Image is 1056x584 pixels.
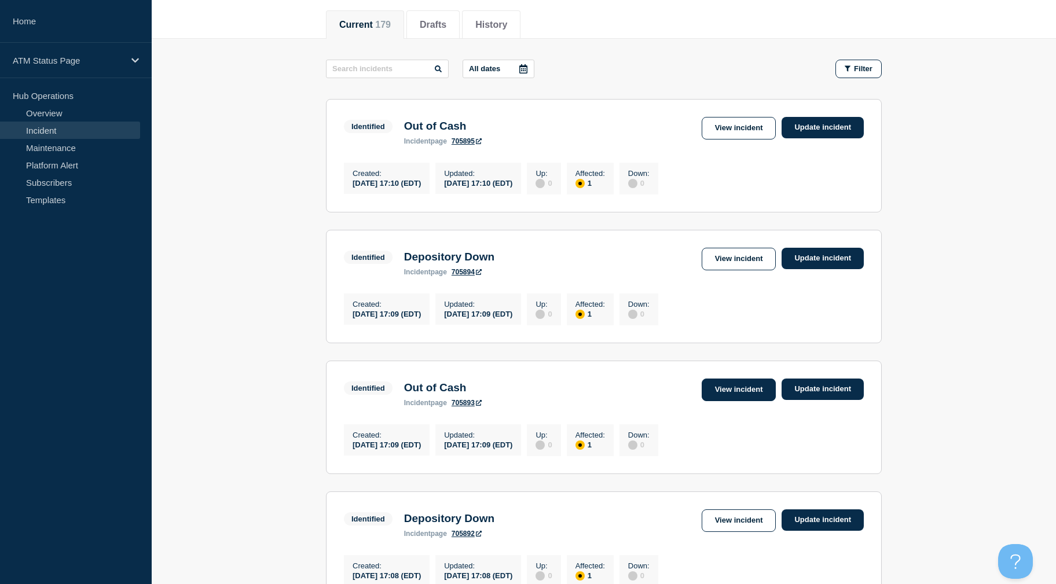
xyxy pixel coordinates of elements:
[536,300,552,308] p: Up :
[575,440,585,450] div: affected
[404,268,431,276] span: incident
[702,248,776,270] a: View incident
[444,300,512,308] p: Updated :
[575,310,585,319] div: affected
[353,308,421,318] div: [DATE] 17:09 (EDT)
[404,530,447,538] p: page
[353,439,421,449] div: [DATE] 17:09 (EDT)
[702,379,776,401] a: View incident
[575,169,605,178] p: Affected :
[444,570,512,580] div: [DATE] 17:08 (EDT)
[444,439,512,449] div: [DATE] 17:09 (EDT)
[998,544,1033,579] iframe: Help Scout Beacon - Open
[344,251,393,264] span: Identified
[375,20,391,30] span: 179
[452,137,482,145] a: 705895
[835,60,882,78] button: Filter
[353,561,421,570] p: Created :
[575,308,605,319] div: 1
[536,561,552,570] p: Up :
[702,509,776,532] a: View incident
[575,431,605,439] p: Affected :
[353,570,421,580] div: [DATE] 17:08 (EDT)
[404,399,447,407] p: page
[469,64,500,73] p: All dates
[536,308,552,319] div: 0
[444,308,512,318] div: [DATE] 17:09 (EDT)
[444,169,512,178] p: Updated :
[628,439,650,450] div: 0
[444,561,512,570] p: Updated :
[628,179,637,188] div: disabled
[628,310,637,319] div: disabled
[404,399,431,407] span: incident
[353,169,421,178] p: Created :
[444,178,512,188] div: [DATE] 17:10 (EDT)
[452,268,482,276] a: 705894
[420,20,446,30] button: Drafts
[628,561,650,570] p: Down :
[536,169,552,178] p: Up :
[404,137,431,145] span: incident
[536,431,552,439] p: Up :
[575,179,585,188] div: affected
[536,310,545,319] div: disabled
[452,399,482,407] a: 705893
[575,570,605,581] div: 1
[575,439,605,450] div: 1
[628,431,650,439] p: Down :
[628,440,637,450] div: disabled
[702,117,776,139] a: View incident
[13,56,124,65] p: ATM Status Page
[536,571,545,581] div: disabled
[628,308,650,319] div: 0
[404,120,482,133] h3: Out of Cash
[628,570,650,581] div: 0
[536,440,545,450] div: disabled
[575,178,605,188] div: 1
[404,512,494,525] h3: Depository Down
[404,251,494,263] h3: Depository Down
[452,530,482,538] a: 705892
[404,137,447,145] p: page
[536,439,552,450] div: 0
[404,381,482,394] h3: Out of Cash
[782,248,864,269] a: Update incident
[463,60,534,78] button: All dates
[628,300,650,308] p: Down :
[475,20,507,30] button: History
[353,300,421,308] p: Created :
[339,20,391,30] button: Current 179
[854,64,872,73] span: Filter
[575,300,605,308] p: Affected :
[326,60,449,78] input: Search incidents
[536,179,545,188] div: disabled
[782,379,864,400] a: Update incident
[353,178,421,188] div: [DATE] 17:10 (EDT)
[353,431,421,439] p: Created :
[344,381,393,395] span: Identified
[628,169,650,178] p: Down :
[404,530,431,538] span: incident
[344,120,393,133] span: Identified
[782,117,864,138] a: Update incident
[536,178,552,188] div: 0
[404,268,447,276] p: page
[575,561,605,570] p: Affected :
[628,178,650,188] div: 0
[575,571,585,581] div: affected
[628,571,637,581] div: disabled
[444,431,512,439] p: Updated :
[344,512,393,526] span: Identified
[536,570,552,581] div: 0
[782,509,864,531] a: Update incident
